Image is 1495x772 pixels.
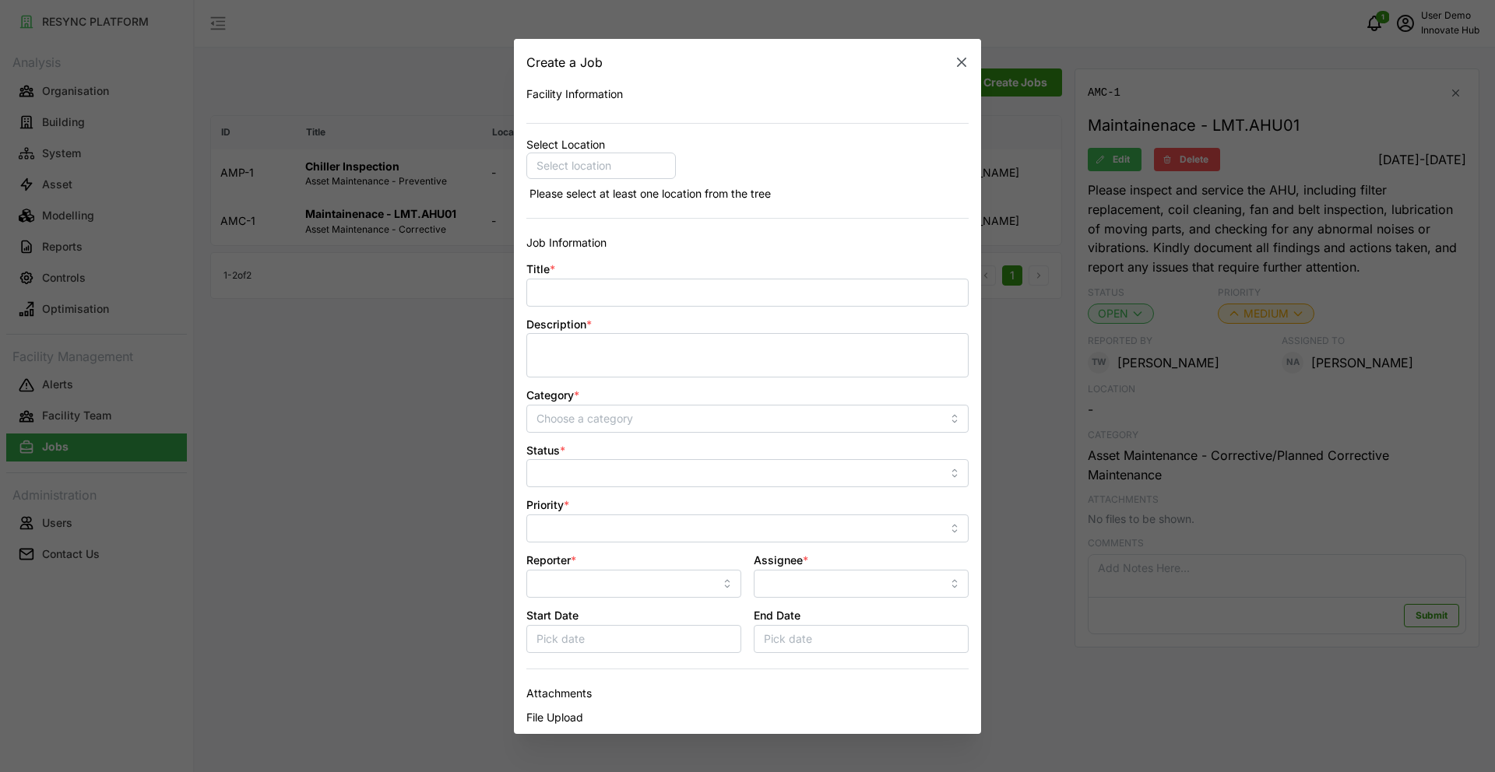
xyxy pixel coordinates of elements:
[754,624,969,652] button: Pick date
[754,552,808,569] label: Assignee
[526,386,579,403] label: Category
[526,552,576,569] label: Reporter
[526,441,565,458] label: Status
[526,624,741,652] button: Pick date
[526,497,569,514] label: Priority
[529,185,969,202] p: Please select at least one location from the tree
[526,607,579,624] label: Start Date
[764,631,812,644] span: Pick date
[526,684,969,701] p: Attachments
[526,404,969,432] input: Choose a category
[530,158,617,174] p: Select location
[526,234,969,251] p: Job Information
[754,607,800,624] label: End Date
[526,709,969,726] p: File Upload
[526,135,969,153] p: Select Location
[526,260,555,277] label: Title
[526,56,603,68] h2: Create a Job
[526,86,969,103] p: Facility Information
[526,315,592,332] label: Description
[536,631,585,644] span: Pick date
